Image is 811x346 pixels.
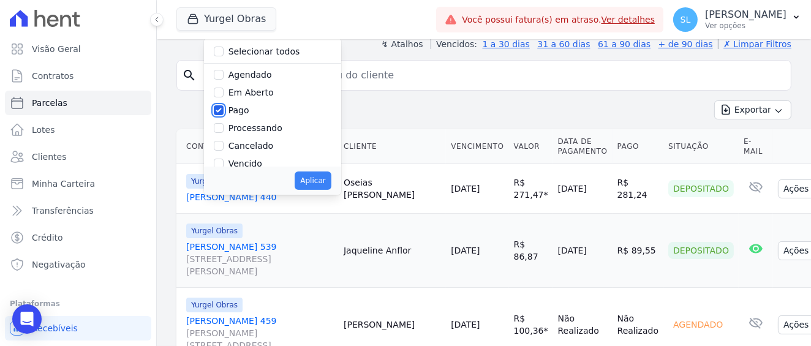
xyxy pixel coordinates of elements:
[509,129,553,164] th: Valor
[32,124,55,136] span: Lotes
[32,205,94,217] span: Transferências
[5,171,151,196] a: Minha Carteira
[537,39,590,49] a: 31 a 60 dias
[553,214,613,288] td: [DATE]
[714,100,791,119] button: Exportar
[668,316,728,333] div: Agendado
[5,225,151,250] a: Crédito
[339,214,446,288] td: Jaqueline Anflor
[228,141,273,151] label: Cancelado
[663,2,811,37] button: SL [PERSON_NAME] Ver opções
[705,9,786,21] p: [PERSON_NAME]
[668,180,734,197] div: Depositado
[739,129,773,164] th: E-mail
[5,118,151,142] a: Lotes
[32,231,63,244] span: Crédito
[228,159,262,168] label: Vencido
[483,39,530,49] a: 1 a 30 dias
[553,164,613,214] td: [DATE]
[228,123,282,133] label: Processando
[32,97,67,109] span: Parcelas
[228,70,272,80] label: Agendado
[462,13,655,26] span: Você possui fatura(s) em atraso.
[295,171,331,190] button: Aplicar
[718,39,791,49] a: ✗ Limpar Filtros
[32,258,86,271] span: Negativação
[602,15,655,24] a: Ver detalhes
[381,39,423,49] label: ↯ Atalhos
[451,320,480,329] a: [DATE]
[182,68,197,83] i: search
[32,178,95,190] span: Minha Carteira
[186,174,243,189] span: Yurgel Obras
[658,39,713,49] a: + de 90 dias
[613,129,663,164] th: Pago
[451,246,480,255] a: [DATE]
[186,298,243,312] span: Yurgel Obras
[228,88,274,97] label: Em Aberto
[509,214,553,288] td: R$ 86,87
[663,129,739,164] th: Situação
[509,164,553,214] td: R$ 271,47
[5,91,151,115] a: Parcelas
[705,21,786,31] p: Ver opções
[228,47,300,56] label: Selecionar todos
[613,214,663,288] td: R$ 89,55
[339,164,446,214] td: Oseias [PERSON_NAME]
[613,164,663,214] td: R$ 281,24
[5,64,151,88] a: Contratos
[681,15,691,24] span: SL
[32,70,74,82] span: Contratos
[668,242,734,259] div: Depositado
[32,151,66,163] span: Clientes
[12,304,42,334] div: Open Intercom Messenger
[5,252,151,277] a: Negativação
[186,224,243,238] span: Yurgel Obras
[186,191,334,203] a: [PERSON_NAME] 440
[32,322,78,334] span: Recebíveis
[186,241,334,277] a: [PERSON_NAME] 539[STREET_ADDRESS][PERSON_NAME]
[228,105,249,115] label: Pago
[176,7,276,31] button: Yurgel Obras
[186,253,334,277] span: [STREET_ADDRESS][PERSON_NAME]
[5,198,151,223] a: Transferências
[598,39,651,49] a: 61 a 90 dias
[446,129,508,164] th: Vencimento
[10,296,146,311] div: Plataformas
[5,316,151,340] a: Recebíveis
[5,145,151,169] a: Clientes
[5,37,151,61] a: Visão Geral
[339,129,446,164] th: Cliente
[199,63,786,88] input: Buscar por nome do lote ou do cliente
[553,129,613,164] th: Data de Pagamento
[176,129,339,164] th: Contrato
[431,39,477,49] label: Vencidos:
[32,43,81,55] span: Visão Geral
[451,184,480,194] a: [DATE]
